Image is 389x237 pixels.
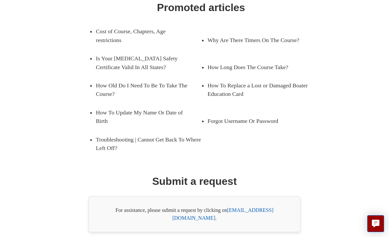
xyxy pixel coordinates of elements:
[96,22,191,49] a: Cost of Course, Chapters, Age restrictions
[172,207,273,221] a: [EMAIL_ADDRESS][DOMAIN_NAME]
[152,173,237,189] h1: Submit a request
[208,58,303,76] a: How Long Does The Course Take?
[208,76,313,103] a: How To Replace a Lost or Damaged Boater Education Card
[96,49,201,76] a: Is Your [MEDICAL_DATA] Safety Certificate Valid In All States?
[96,103,191,130] a: How To Update My Name Or Date of Birth
[367,215,384,232] button: Live chat
[208,31,303,49] a: Why Are There Timers On The Course?
[89,196,300,232] div: For assistance, please submit a request by clicking on .
[96,130,201,157] a: Troubleshooting | Cannot Get Back To Where Left Off?
[208,112,303,130] a: Forgot Username Or Password
[96,76,191,103] a: How Old Do I Need To Be To Take The Course?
